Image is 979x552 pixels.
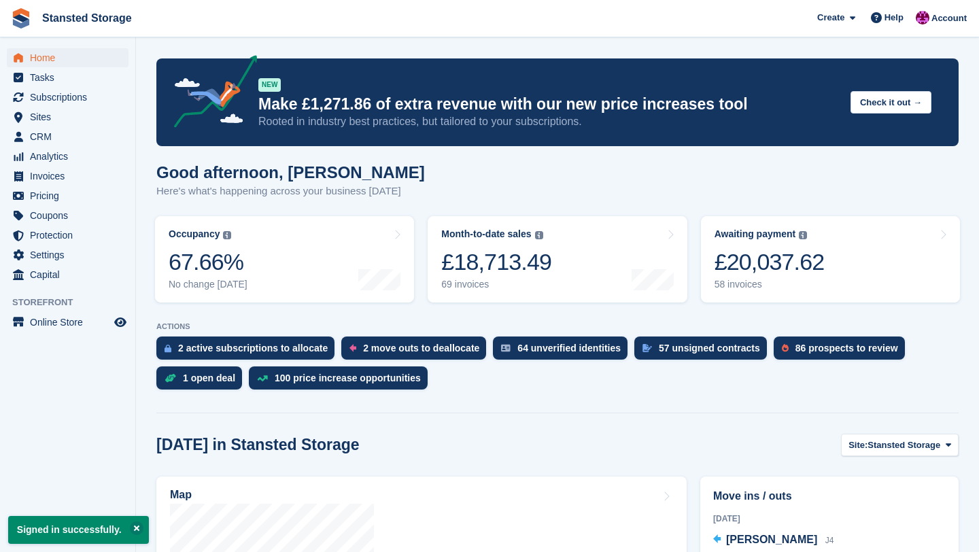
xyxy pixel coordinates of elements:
[275,373,421,383] div: 100 price increase opportunities
[851,91,931,114] button: Check it out →
[428,216,687,303] a: Month-to-date sales £18,713.49 69 invoices
[30,107,111,126] span: Sites
[349,344,356,352] img: move_outs_to_deallocate_icon-f764333ba52eb49d3ac5e1228854f67142a1ed5810a6f6cc68b1a99e826820c5.svg
[258,114,840,129] p: Rooted in industry best practices, but tailored to your subscriptions.
[30,68,111,87] span: Tasks
[257,375,268,381] img: price_increase_opportunities-93ffe204e8149a01c8c9dc8f82e8f89637d9d84a8eef4429ea346261dce0b2c0.svg
[363,343,479,353] div: 2 move outs to deallocate
[30,167,111,186] span: Invoices
[715,228,796,240] div: Awaiting payment
[156,184,425,199] p: Here's what's happening across your business [DATE]
[7,68,128,87] a: menu
[155,216,414,303] a: Occupancy 67.66% No change [DATE]
[341,337,493,366] a: 2 move outs to deallocate
[37,7,137,29] a: Stansted Storage
[169,248,247,276] div: 67.66%
[156,322,959,331] p: ACTIONS
[7,48,128,67] a: menu
[659,343,760,353] div: 57 unsigned contracts
[916,11,929,24] img: Jonathan Crick
[156,163,425,182] h1: Good afternoon, [PERSON_NAME]
[868,438,940,452] span: Stansted Storage
[30,265,111,284] span: Capital
[112,314,128,330] a: Preview store
[30,88,111,107] span: Subscriptions
[493,337,634,366] a: 64 unverified identities
[715,248,825,276] div: £20,037.62
[713,532,834,549] a: [PERSON_NAME] J4
[7,206,128,225] a: menu
[7,226,128,245] a: menu
[183,373,235,383] div: 1 open deal
[30,245,111,264] span: Settings
[517,343,621,353] div: 64 unverified identities
[258,94,840,114] p: Make £1,271.86 of extra revenue with our new price increases tool
[11,8,31,29] img: stora-icon-8386f47178a22dfd0bd8f6a31ec36ba5ce8667c1dd55bd0f319d3a0aa187defe.svg
[30,313,111,332] span: Online Store
[7,167,128,186] a: menu
[817,11,844,24] span: Create
[162,55,258,133] img: price-adjustments-announcement-icon-8257ccfd72463d97f412b2fc003d46551f7dbcb40ab6d574587a9cd5c0d94...
[825,536,834,545] span: J4
[535,231,543,239] img: icon-info-grey-7440780725fd019a000dd9b08b2336e03edf1995a4989e88bcd33f0948082b44.svg
[715,279,825,290] div: 58 invoices
[30,226,111,245] span: Protection
[156,337,341,366] a: 2 active subscriptions to allocate
[8,516,149,544] p: Signed in successfully.
[701,216,960,303] a: Awaiting payment £20,037.62 58 invoices
[30,206,111,225] span: Coupons
[7,245,128,264] a: menu
[441,279,551,290] div: 69 invoices
[7,313,128,332] a: menu
[841,434,959,456] button: Site: Stansted Storage
[441,248,551,276] div: £18,713.49
[178,343,328,353] div: 2 active subscriptions to allocate
[170,489,192,501] h2: Map
[249,366,434,396] a: 100 price increase opportunities
[12,296,135,309] span: Storefront
[642,344,652,352] img: contract_signature_icon-13c848040528278c33f63329250d36e43548de30e8caae1d1a13099fd9432cc5.svg
[501,344,511,352] img: verify_identity-adf6edd0f0f0b5bbfe63781bf79b02c33cf7c696d77639b501bdc392416b5a36.svg
[726,534,817,545] span: [PERSON_NAME]
[931,12,967,25] span: Account
[156,436,360,454] h2: [DATE] in Stansted Storage
[795,343,898,353] div: 86 prospects to review
[165,373,176,383] img: deal-1b604bf984904fb50ccaf53a9ad4b4a5d6e5aea283cecdc64d6e3604feb123c2.svg
[799,231,807,239] img: icon-info-grey-7440780725fd019a000dd9b08b2336e03edf1995a4989e88bcd33f0948082b44.svg
[782,344,789,352] img: prospect-51fa495bee0391a8d652442698ab0144808aea92771e9ea1ae160a38d050c398.svg
[30,48,111,67] span: Home
[258,78,281,92] div: NEW
[774,337,912,366] a: 86 prospects to review
[223,231,231,239] img: icon-info-grey-7440780725fd019a000dd9b08b2336e03edf1995a4989e88bcd33f0948082b44.svg
[441,228,531,240] div: Month-to-date sales
[884,11,904,24] span: Help
[156,366,249,396] a: 1 open deal
[713,513,946,525] div: [DATE]
[30,127,111,146] span: CRM
[7,107,128,126] a: menu
[169,279,247,290] div: No change [DATE]
[165,344,171,353] img: active_subscription_to_allocate_icon-d502201f5373d7db506a760aba3b589e785aa758c864c3986d89f69b8ff3...
[848,438,868,452] span: Site:
[30,147,111,166] span: Analytics
[634,337,774,366] a: 57 unsigned contracts
[7,88,128,107] a: menu
[7,147,128,166] a: menu
[169,228,220,240] div: Occupancy
[30,186,111,205] span: Pricing
[7,186,128,205] a: menu
[7,127,128,146] a: menu
[7,265,128,284] a: menu
[713,488,946,504] h2: Move ins / outs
